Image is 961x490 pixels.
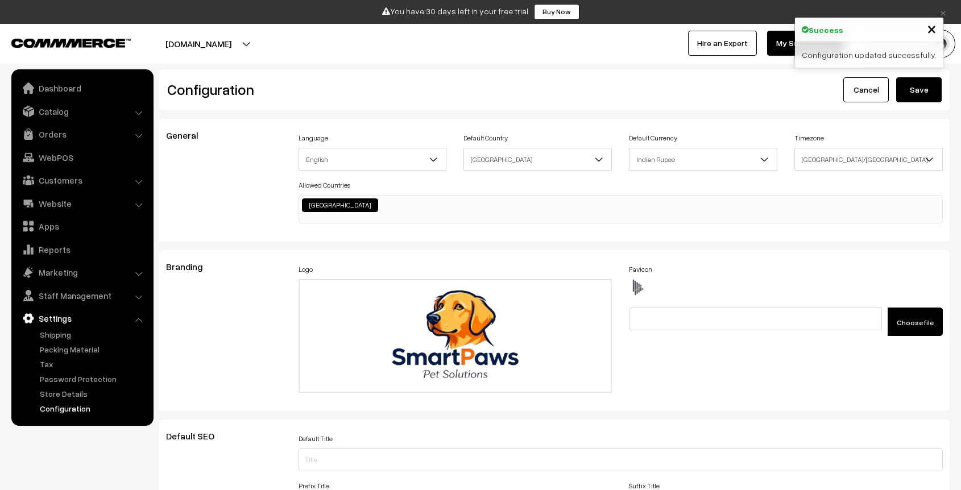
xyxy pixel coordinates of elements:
[688,31,757,56] a: Hire an Expert
[299,180,350,190] label: Allowed Countries
[795,42,943,68] div: Configuration updated successfully.
[166,430,228,442] span: Default SEO
[14,239,150,260] a: Reports
[299,264,313,275] label: Logo
[14,124,150,144] a: Orders
[299,150,446,169] span: English
[767,31,844,56] a: My Subscription
[927,18,937,39] span: ×
[464,150,611,169] span: India
[302,198,378,212] li: India
[897,318,934,327] span: Choose file
[629,264,652,275] label: Favicon
[794,148,943,171] span: Asia/Kolkata
[37,402,150,414] a: Configuration
[629,148,777,171] span: Indian Rupee
[809,24,843,36] strong: Success
[37,358,150,370] a: Tax
[14,170,150,190] a: Customers
[37,343,150,355] a: Packing Material
[11,35,111,49] a: COMMMERCE
[14,262,150,283] a: Marketing
[14,216,150,236] a: Apps
[14,308,150,329] a: Settings
[629,133,677,143] label: Default Currency
[37,329,150,340] a: Shipping
[534,4,579,20] a: Buy Now
[126,30,271,58] button: [DOMAIN_NAME]
[935,5,951,19] a: ×
[795,150,942,169] span: Asia/Kolkata
[463,148,612,171] span: India
[37,373,150,385] a: Password Protection
[629,150,777,169] span: Indian Rupee
[299,148,447,171] span: English
[927,20,937,37] button: Close
[299,434,333,444] label: Default Title
[896,77,942,102] button: Save
[166,130,212,141] span: General
[299,133,328,143] label: Language
[14,78,150,98] a: Dashboard
[14,193,150,214] a: Website
[167,81,546,98] h2: Configuration
[14,147,150,168] a: WebPOS
[4,4,957,20] div: You have 30 days left in your free trial
[37,388,150,400] a: Store Details
[843,77,889,102] a: Cancel
[166,261,216,272] span: Branding
[14,101,150,122] a: Catalog
[794,133,824,143] label: Timezone
[14,285,150,306] a: Staff Management
[299,449,943,471] input: Title
[629,279,646,296] img: favicon.ico
[463,133,508,143] label: Default Country
[11,39,131,47] img: COMMMERCE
